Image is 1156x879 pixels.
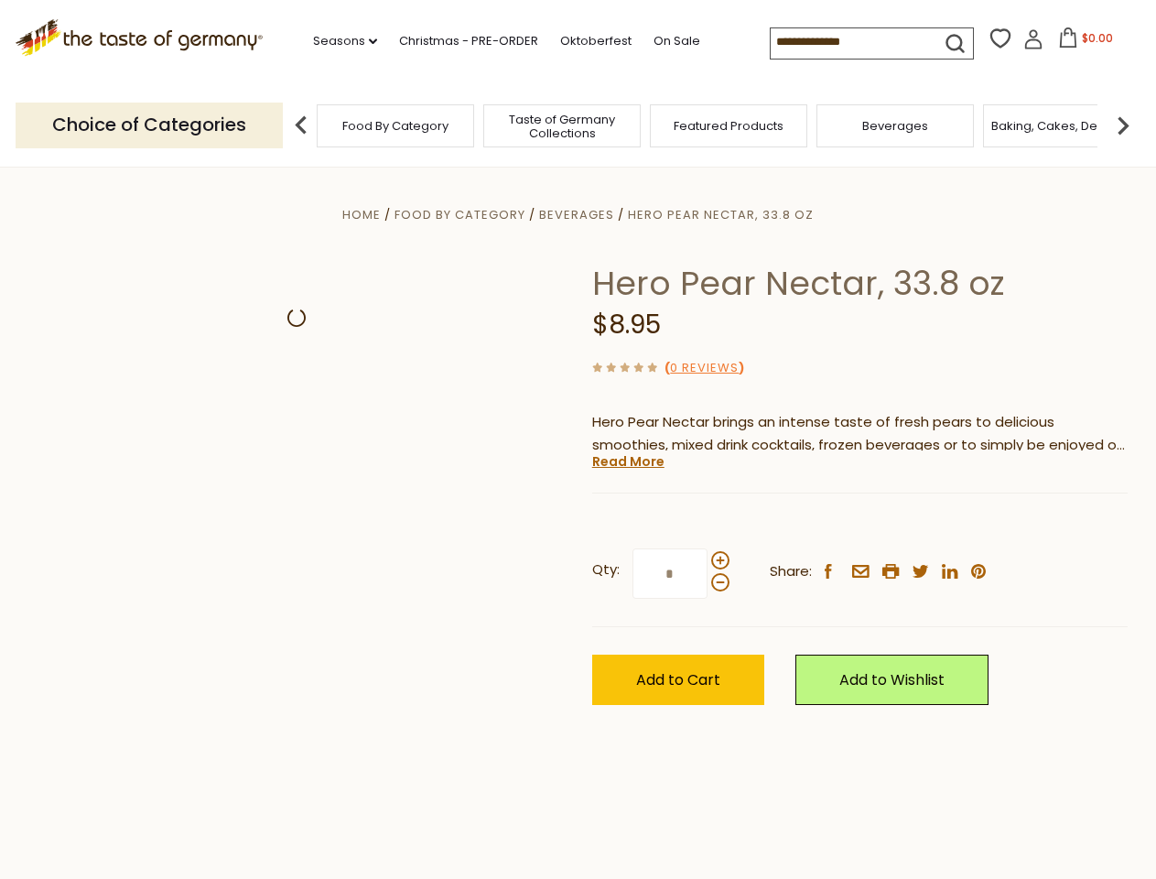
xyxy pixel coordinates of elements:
[342,119,448,133] a: Food By Category
[664,359,744,376] span: ( )
[592,411,1128,457] p: Hero Pear Nectar brings an intense taste of fresh pears to delicious smoothies, mixed drink cockt...
[654,31,700,51] a: On Sale
[560,31,632,51] a: Oktoberfest
[399,31,538,51] a: Christmas - PRE-ORDER
[670,359,739,378] a: 0 Reviews
[1082,30,1113,46] span: $0.00
[592,452,664,471] a: Read More
[16,103,283,147] p: Choice of Categories
[1105,107,1141,144] img: next arrow
[592,655,764,705] button: Add to Cart
[991,119,1133,133] a: Baking, Cakes, Desserts
[862,119,928,133] a: Beverages
[394,206,525,223] a: Food By Category
[342,206,381,223] a: Home
[592,263,1128,304] h1: Hero Pear Nectar, 33.8 oz
[770,560,812,583] span: Share:
[632,548,708,599] input: Qty:
[1047,27,1125,55] button: $0.00
[795,655,989,705] a: Add to Wishlist
[636,669,720,690] span: Add to Cart
[592,307,661,342] span: $8.95
[313,31,377,51] a: Seasons
[283,107,319,144] img: previous arrow
[628,206,814,223] a: Hero Pear Nectar, 33.8 oz
[674,119,783,133] a: Featured Products
[489,113,635,140] a: Taste of Germany Collections
[539,206,614,223] a: Beverages
[592,559,620,581] strong: Qty:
